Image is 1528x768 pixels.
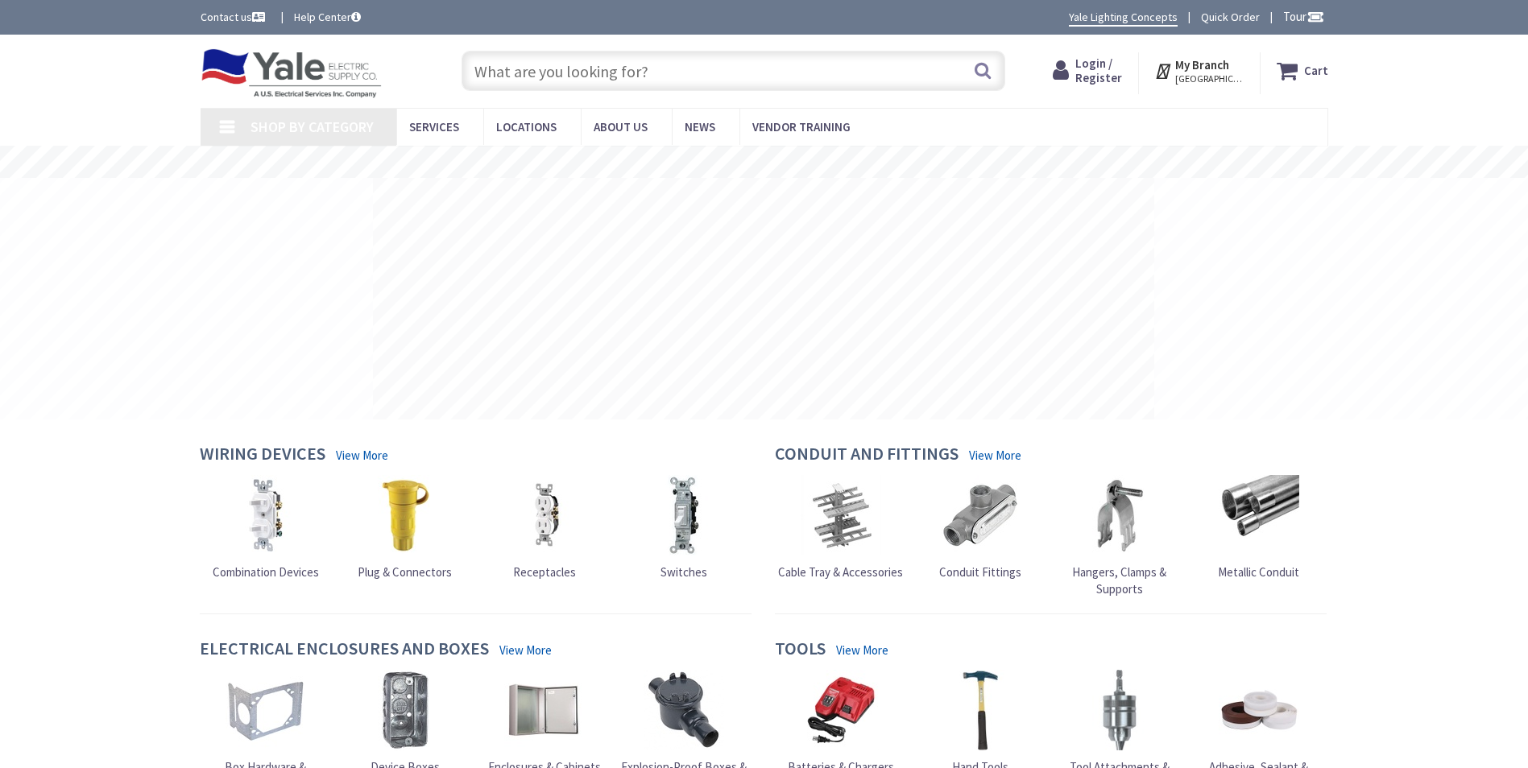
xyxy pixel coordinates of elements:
img: Cable Tray & Accessories [801,475,881,555]
img: Hand Tools [940,670,1021,750]
span: Tour [1283,9,1324,24]
img: Conduit Fittings [940,475,1021,555]
img: Box Hardware & Accessories [226,670,306,750]
a: View More [499,642,552,659]
a: Help Center [294,9,361,25]
span: Receptacles [513,564,576,580]
span: Cable Tray & Accessories [778,564,903,580]
img: Plug & Connectors [365,475,445,555]
span: [GEOGRAPHIC_DATA], [GEOGRAPHIC_DATA] [1175,72,1244,85]
a: Cable Tray & Accessories Cable Tray & Accessories [778,475,903,580]
img: Batteries & Chargers [801,670,881,750]
div: My Branch [GEOGRAPHIC_DATA], [GEOGRAPHIC_DATA] [1154,56,1244,85]
a: Combination Devices Combination Devices [213,475,319,580]
span: Services [409,119,459,134]
a: Contact us [201,9,268,25]
h4: Electrical Enclosures and Boxes [200,638,489,662]
a: Plug & Connectors Plug & Connectors [358,475,452,580]
a: Cart [1277,56,1328,85]
a: View More [836,642,888,659]
img: Switches [644,475,724,555]
img: Combination Devices [226,475,306,555]
a: Receptacles Receptacles [504,475,585,580]
img: Yale Electric Supply Co. [201,48,383,98]
a: View More [969,447,1021,464]
span: News [685,119,715,134]
strong: Cart [1304,56,1328,85]
a: Quick Order [1201,9,1260,25]
img: Receptacles [504,475,585,555]
span: Vendor Training [752,119,851,134]
span: Plug & Connectors [358,564,452,580]
strong: My Branch [1175,57,1229,72]
img: Metallic Conduit [1219,475,1299,555]
img: Hangers, Clamps & Supports [1079,475,1160,555]
span: Combination Devices [213,564,319,580]
span: Conduit Fittings [939,564,1021,580]
span: About Us [594,119,648,134]
span: Switches [660,564,707,580]
span: Locations [496,119,557,134]
a: Yale Lighting Concepts [1069,9,1178,27]
img: Enclosures & Cabinets [504,670,585,750]
span: Hangers, Clamps & Supports [1072,564,1166,597]
h4: Wiring Devices [200,444,325,467]
span: Login / Register [1075,56,1122,85]
h4: Conduit and Fittings [775,444,959,467]
a: Switches Switches [644,475,724,580]
input: What are you looking for? [462,51,1005,91]
img: Explosion-Proof Boxes & Accessories [644,670,724,750]
a: Login / Register [1053,56,1122,85]
img: Device Boxes [365,670,445,750]
a: Hangers, Clamps & Supports Hangers, Clamps & Supports [1054,475,1186,598]
h4: Tools [775,638,826,662]
img: Adhesive, Sealant & Tapes [1219,670,1299,750]
span: Metallic Conduit [1218,564,1299,580]
a: View More [336,447,388,464]
span: Shop By Category [251,118,374,136]
a: Conduit Fittings Conduit Fittings [939,475,1021,580]
img: Tool Attachments & Accessories [1079,670,1160,750]
a: Metallic Conduit Metallic Conduit [1218,475,1299,580]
